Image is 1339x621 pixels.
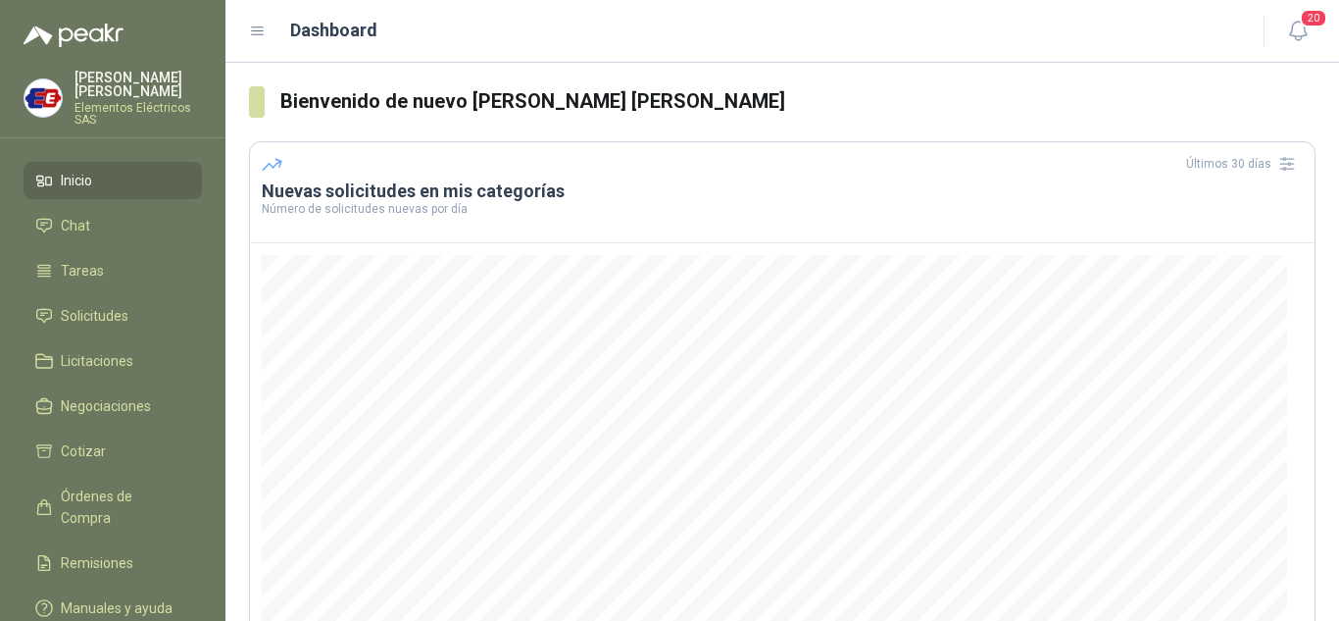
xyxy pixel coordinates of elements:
[24,433,202,470] a: Cotizar
[280,86,1315,117] h3: Bienvenido de nuevo [PERSON_NAME] [PERSON_NAME]
[61,597,173,619] span: Manuales y ayuda
[61,215,90,236] span: Chat
[61,305,128,327] span: Solicitudes
[24,252,202,289] a: Tareas
[61,552,133,574] span: Remisiones
[262,203,1303,215] p: Número de solicitudes nuevas por día
[61,486,183,529] span: Órdenes de Compra
[24,388,202,425] a: Negociaciones
[290,17,377,44] h1: Dashboard
[74,102,202,126] p: Elementos Eléctricos SAS
[262,180,1303,203] h3: Nuevas solicitudes en mis categorías
[61,440,106,462] span: Cotizar
[1280,14,1315,49] button: 20
[61,260,104,282] span: Tareas
[24,24,124,47] img: Logo peakr
[61,395,151,417] span: Negociaciones
[24,207,202,244] a: Chat
[1186,148,1303,180] div: Últimos 30 días
[24,297,202,335] a: Solicitudes
[61,350,133,372] span: Licitaciones
[25,79,62,117] img: Company Logo
[61,170,92,191] span: Inicio
[24,544,202,582] a: Remisiones
[24,162,202,199] a: Inicio
[1300,9,1327,27] span: 20
[74,71,202,98] p: [PERSON_NAME] [PERSON_NAME]
[24,478,202,537] a: Órdenes de Compra
[24,342,202,380] a: Licitaciones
